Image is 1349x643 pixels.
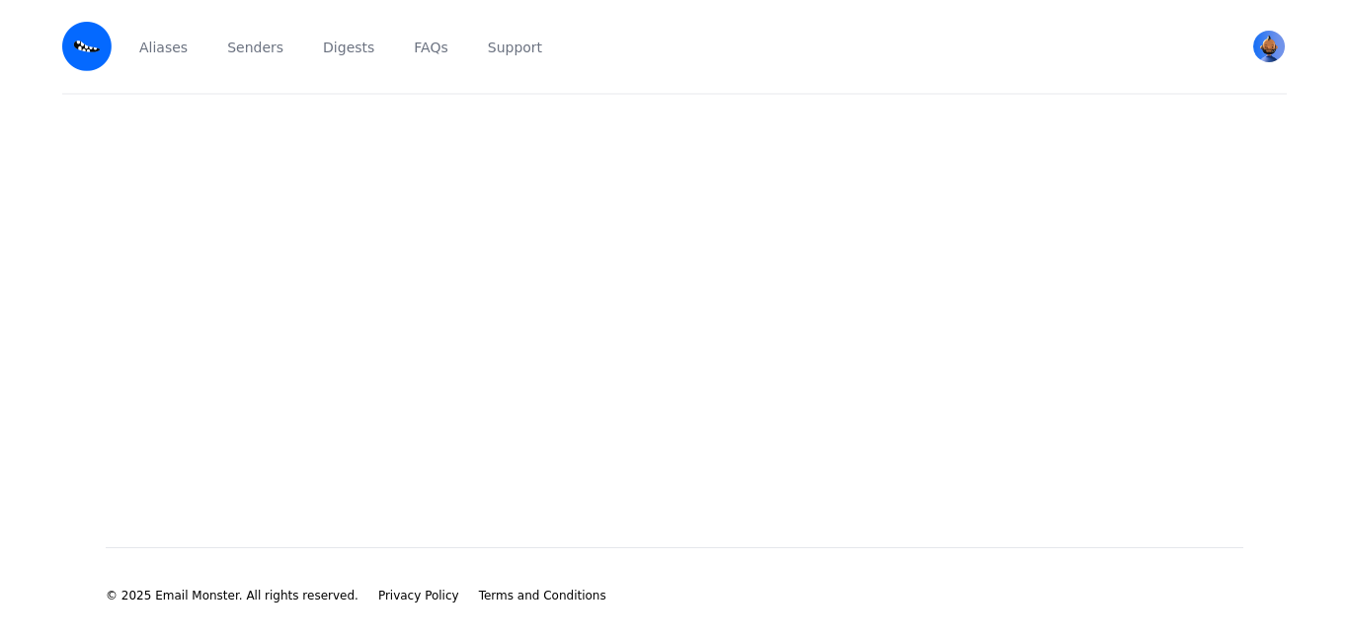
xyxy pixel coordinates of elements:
li: © 2025 Email Monster. All rights reserved. [106,588,358,603]
span: Terms and Conditions [479,589,606,603]
img: Email Monster [62,22,112,71]
img: Klin's Avatar [1253,31,1285,62]
button: User menu [1251,29,1287,64]
a: Privacy Policy [378,588,459,603]
span: Privacy Policy [378,589,459,603]
a: Terms and Conditions [479,588,606,603]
